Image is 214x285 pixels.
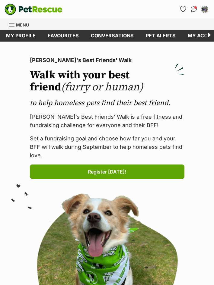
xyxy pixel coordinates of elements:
[30,164,184,179] a: Register [DATE]!
[85,30,140,42] a: conversations
[5,4,62,15] a: PetRescue
[178,5,209,14] ul: Account quick links
[191,6,197,12] img: chat-41dd97257d64d25036548639549fe6c8038ab92f7586957e7f3b1b290dea8141.svg
[30,113,184,130] p: [PERSON_NAME]’s Best Friends' Walk is a free fitness and fundraising challenge for everyone and t...
[9,19,33,30] a: Menu
[30,134,184,160] p: Set a fundraising goal and choose how far you and your BFF will walk during September to help hom...
[30,69,184,93] h2: Walk with your best friend
[61,80,143,94] span: (furry or human)
[88,168,126,175] span: Register [DATE]!
[178,5,188,14] a: Favourites
[200,5,209,14] button: My account
[202,6,208,12] img: Leah Martindale profile pic
[5,4,62,15] img: logo-e224e6f780fb5917bec1dbf3a21bbac754714ae5b6737aabdf751b685950b380.svg
[16,22,29,27] span: Menu
[30,56,184,64] p: [PERSON_NAME]'s Best Friends' Walk
[30,98,184,108] p: to help homeless pets find their best friend.
[42,30,85,42] a: Favourites
[189,5,199,14] a: Conversations
[140,30,182,42] a: Pet alerts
